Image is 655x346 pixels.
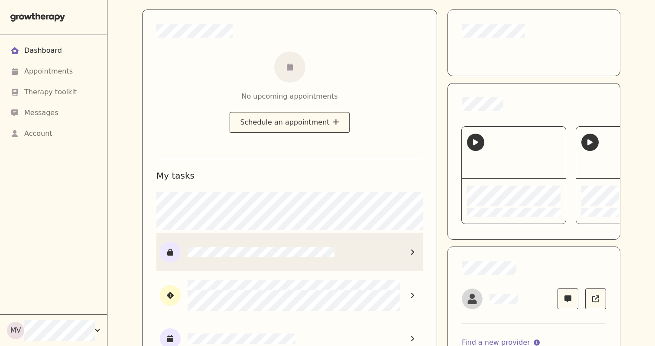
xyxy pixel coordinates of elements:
[462,127,566,179] div: Welcome to your client portal
[10,123,97,144] a: Account
[24,108,58,118] div: Messages
[462,288,483,309] img: Luce Set picture
[10,103,97,123] a: Messages
[24,87,77,97] div: Therapy toolkit
[558,288,578,309] a: Message Luce Set
[10,40,97,61] a: Dashboard
[230,112,349,133] button: Schedule an appointment
[24,128,52,139] div: Account
[10,82,97,103] a: Therapy toolkit
[534,340,540,346] svg: More info
[10,13,65,22] img: Grow Therapy
[7,322,24,339] div: MV
[241,91,337,102] div: No upcoming appointments
[24,45,62,56] div: Dashboard
[156,170,423,182] h1: My tasks
[10,61,97,82] a: Appointments
[24,66,73,77] div: Appointments
[585,288,606,309] a: Provider profile for Luce Set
